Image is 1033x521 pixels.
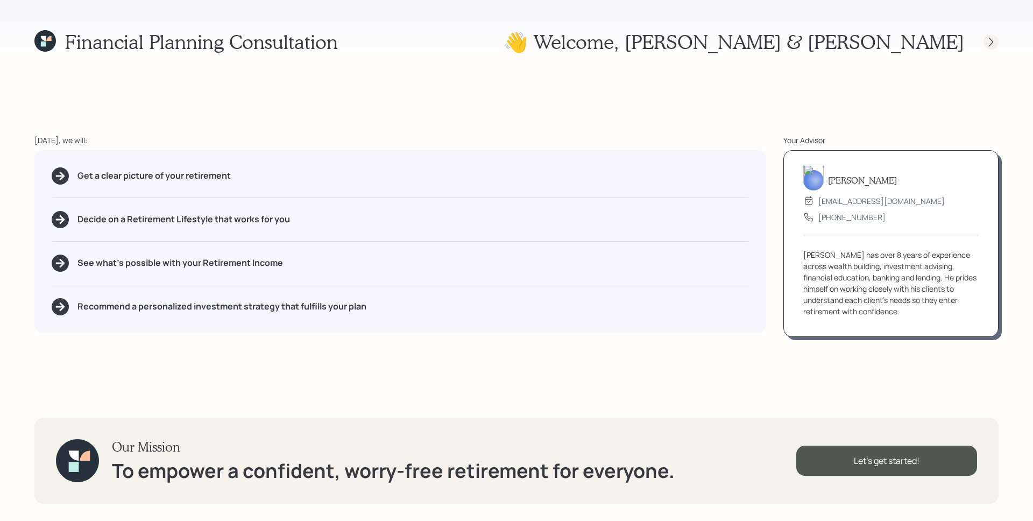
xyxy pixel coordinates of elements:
[112,459,675,482] h1: To empower a confident, worry-free retirement for everyone.
[796,446,977,476] div: Let's get started!
[803,165,824,191] img: james-distasi-headshot.png
[504,30,964,53] h1: 👋 Welcome , [PERSON_NAME] & [PERSON_NAME]
[112,439,675,455] h3: Our Mission
[828,175,897,185] h5: [PERSON_NAME]
[77,258,283,268] h5: See what's possible with your Retirement Income
[65,30,338,53] h1: Financial Planning Consultation
[783,135,999,146] div: Your Advisor
[77,214,290,224] h5: Decide on a Retirement Lifestyle that works for you
[818,212,886,223] div: [PHONE_NUMBER]
[34,135,766,146] div: [DATE], we will:
[803,249,979,317] div: [PERSON_NAME] has over 8 years of experience across wealth building, investment advising, financi...
[77,301,366,312] h5: Recommend a personalized investment strategy that fulfills your plan
[77,171,231,181] h5: Get a clear picture of your retirement
[818,195,945,207] div: [EMAIL_ADDRESS][DOMAIN_NAME]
